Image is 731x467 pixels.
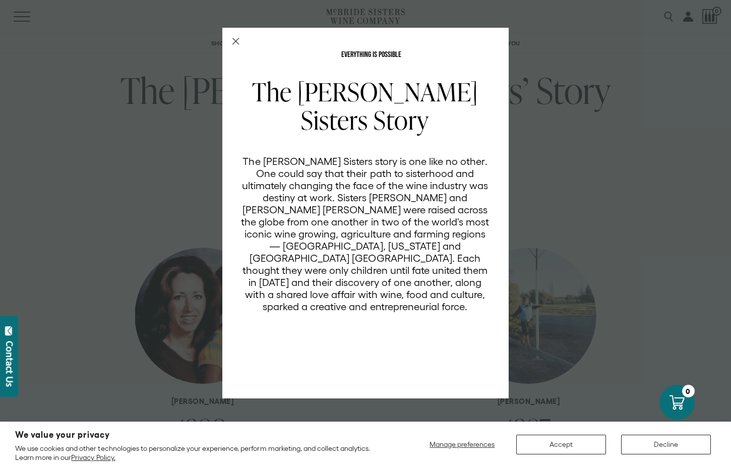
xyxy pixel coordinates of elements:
[240,78,490,134] h2: The [PERSON_NAME] Sisters Story
[240,51,502,59] p: EVERYTHING IS POSSIBLE
[15,431,389,439] h2: We value your privacy
[232,38,239,45] button: Close Modal
[621,435,711,454] button: Decline
[5,341,15,387] div: Contact Us
[71,453,115,461] a: Privacy Policy.
[682,385,695,397] div: 0
[15,444,389,462] p: We use cookies and other technologies to personalize your experience, perform marketing, and coll...
[423,435,501,454] button: Manage preferences
[430,440,495,448] span: Manage preferences
[516,435,606,454] button: Accept
[240,155,490,313] p: The [PERSON_NAME] Sisters story is one like no other. One could say that their path to sisterhood...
